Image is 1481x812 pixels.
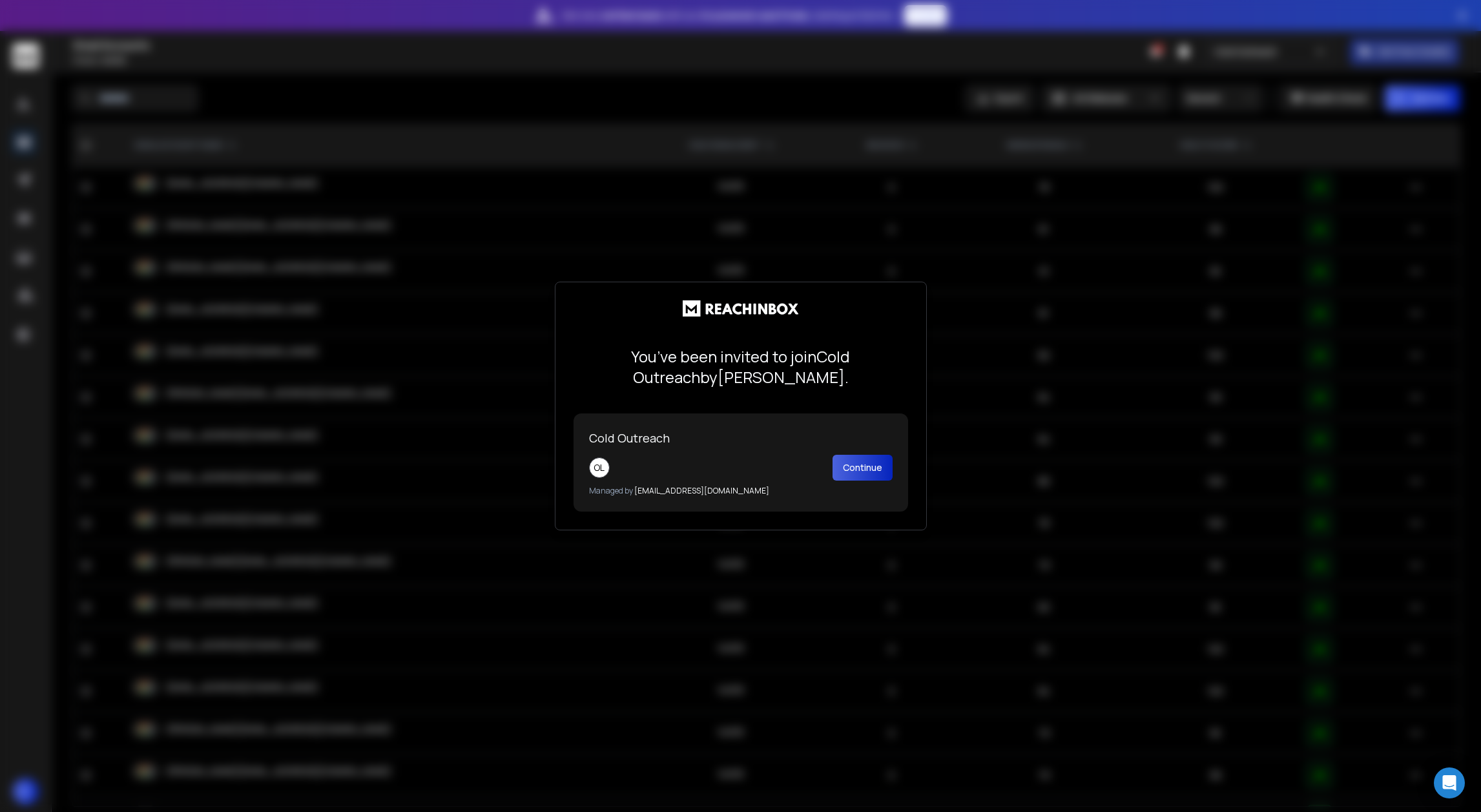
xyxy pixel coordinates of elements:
p: [EMAIL_ADDRESS][DOMAIN_NAME] [589,486,893,496]
div: OL [589,457,610,478]
span: Managed by [589,485,633,496]
div: Open Intercom Messenger [1434,767,1465,798]
p: Cold Outreach [589,429,893,447]
p: You’ve been invited to join Cold Outreach by [PERSON_NAME] . [574,346,908,388]
button: Continue [833,455,893,481]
